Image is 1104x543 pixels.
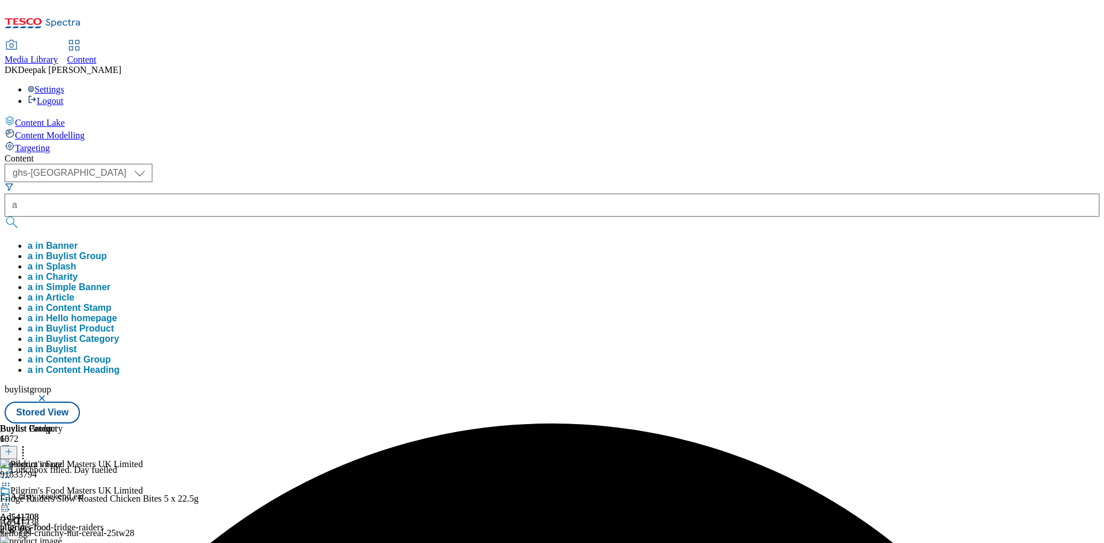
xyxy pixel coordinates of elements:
[28,84,64,94] a: Settings
[28,96,63,106] a: Logout
[28,344,76,355] button: a in Buylist
[5,153,1099,164] div: Content
[28,272,78,282] button: a in Charity
[28,282,110,292] button: a in Simple Banner
[5,182,14,191] svg: Search Filters
[28,324,114,334] button: a in Buylist Product
[15,143,50,153] span: Targeting
[5,41,58,65] a: Media Library
[46,251,107,261] span: Buylist Group
[28,355,111,365] button: a in Content Group
[28,334,119,344] button: a in Buylist Category
[28,251,107,261] div: a in
[5,128,1099,141] a: Content Modelling
[15,118,65,128] span: Content Lake
[28,365,120,375] button: a in Content Heading
[46,313,117,323] span: Hello homepage
[28,241,78,251] button: a in Banner
[18,65,121,75] span: Deepak [PERSON_NAME]
[28,303,112,313] button: a in Content Stamp
[5,194,1099,217] input: Search
[5,402,80,423] button: Stored View
[5,141,1099,153] a: Targeting
[28,292,74,303] button: a in Article
[46,355,111,364] span: Content Group
[5,65,18,75] span: DK
[28,313,117,324] button: a in Hello homepage
[28,251,107,261] button: a in Buylist Group
[28,313,117,324] div: a in
[15,130,85,140] span: Content Modelling
[28,303,112,313] div: a in
[67,41,97,65] a: Content
[28,355,111,365] div: a in
[46,303,112,313] span: Content Stamp
[5,115,1099,128] a: Content Lake
[67,55,97,64] span: Content
[28,261,76,272] button: a in Splash
[5,384,51,394] span: buylistgroup
[5,55,58,64] span: Media Library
